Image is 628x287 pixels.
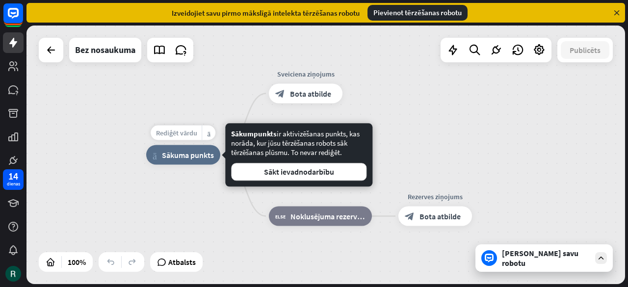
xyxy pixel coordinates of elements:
[153,150,157,160] font: mājas_2
[172,8,360,18] font: Izveidojiet savu pirmo mākslīgā intelekta tērzēšanas robotu
[290,89,331,99] font: Bota atbilde
[231,163,366,181] button: Sākt ievadnodarbību
[8,170,18,182] font: 14
[561,41,609,59] button: Publicēts
[290,211,393,221] font: Noklusējuma rezerves variants
[277,70,335,78] font: Sveiciena ziņojums
[231,129,277,138] font: Sākumpunkts
[264,167,334,177] font: Sākt ievadnodarbību
[75,38,135,62] div: Bez nosaukuma
[3,169,24,190] a: 14 dienas
[408,192,463,201] font: Rezerves ziņojums
[570,45,601,55] font: Publicēts
[373,8,462,17] font: Pievienot tērzēšanas robotu
[7,181,20,187] font: dienas
[275,211,286,221] font: block_fallback
[208,129,211,136] font: vairāk_horiz
[275,89,285,99] font: block_bot_response
[8,4,37,33] button: Atvērt LiveChat tērzēšanas logrīku
[419,211,461,221] font: Bota atbilde
[405,211,415,221] font: block_bot_response
[68,257,86,267] font: 100%
[162,150,214,160] font: Sākuma punkts
[156,129,197,137] font: Rediģēt vārdu
[502,248,578,268] font: [PERSON_NAME] savu robotu
[75,44,135,55] font: Bez nosaukuma
[231,129,360,157] font: ir aktivizēšanas punkts, kas norāda, kur jūsu tērzēšanas robots sāk tērzēšanas plūsmu. To nevar r...
[168,257,196,267] font: Atbalsts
